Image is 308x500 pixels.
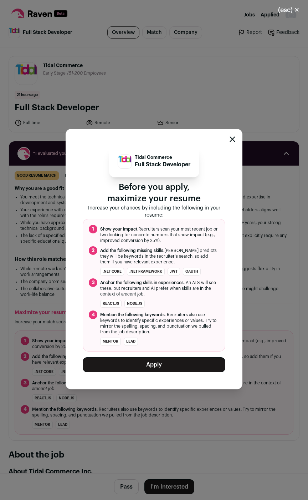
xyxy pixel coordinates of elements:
button: Close modal [269,2,308,18]
span: Add the following missing skills. [100,248,164,253]
span: Show your impact. [100,227,138,231]
li: React.js [100,300,122,308]
button: Close modal [230,136,235,142]
i: recent job. [123,292,145,296]
span: 1 [89,225,97,233]
span: 2 [89,246,97,255]
span: . Recruiters also use keywords to identify specific experiences or values. Try to mirror the spel... [100,312,219,335]
li: mentor [100,338,121,345]
span: 4 [89,310,97,319]
li: Node.JS [124,300,145,308]
li: OAuth [183,268,201,276]
li: JWT [168,268,180,276]
span: Anchor the following skills in experiences [100,281,184,285]
p: Tidal Commerce [135,155,191,160]
button: Apply [83,357,225,372]
p: Before you apply, maximize your resume [83,182,225,204]
span: 3 [89,278,97,287]
li: Lead [124,338,138,345]
img: e319d9205cd681429fd8d39f32dcc1f24aca71d7a2b103243065b9533f2285b0.jpg [118,155,132,168]
p: Increase your chances by including the following in your resume: [83,204,225,219]
span: [PERSON_NAME] predicts they will be keywords in the recruiter's search, so add them if you have r... [100,248,219,265]
p: Full Stack Developer [135,160,191,169]
span: Mention the following keywords [100,313,165,317]
span: Recruiters scan your most recent job or two looking for concrete numbers that show impact (e.g., ... [100,226,219,243]
li: .NET Framework [127,268,165,276]
span: . An ATS will see these, but recruiters and AI prefer when skills are in the context of a [100,280,219,297]
li: .NET Core [100,268,124,276]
